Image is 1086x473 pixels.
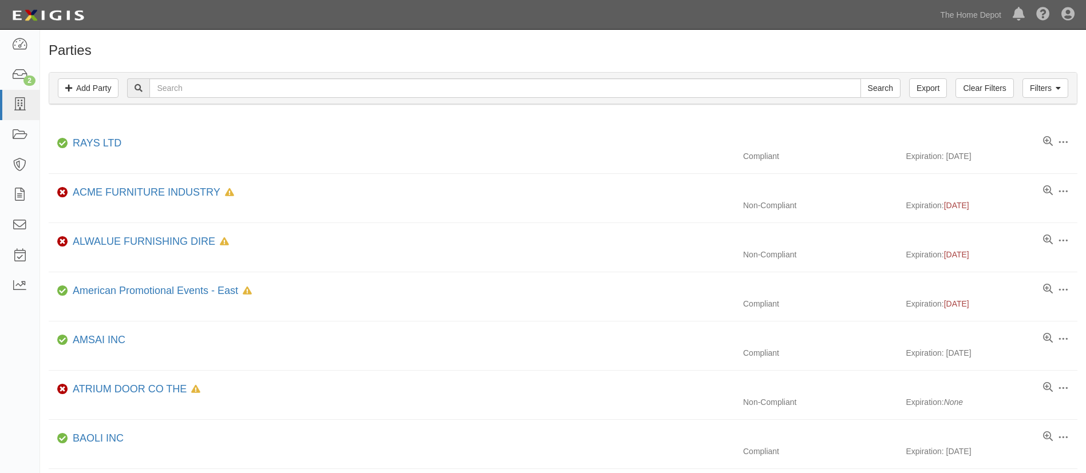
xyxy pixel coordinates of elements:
a: ALWALUE FURNISHING DIRE [73,236,215,247]
i: Compliant [57,336,68,344]
a: View results summary [1043,234,1053,246]
input: Search [860,78,901,98]
div: Compliant [734,150,906,162]
a: ACME FURNITURE INDUSTRY [73,186,220,198]
div: Non-Compliant [734,396,906,408]
div: Non-Compliant [734,249,906,260]
div: Compliant [734,298,906,309]
div: RAYS LTD [68,136,121,151]
div: 2 [23,75,35,86]
div: AMSAI INC [68,333,125,348]
div: Expiration: [906,298,1077,309]
h1: Parties [49,43,1077,58]
i: Compliant [57,435,68,443]
input: Search [149,78,860,98]
div: Expiration: [906,249,1077,260]
div: ACME FURNITURE INDUSTRY [68,185,234,200]
i: Compliant [57,140,68,148]
i: In Default since 09/01/2023 [191,385,200,393]
div: Expiration: [906,200,1077,211]
div: Expiration: [906,396,1077,408]
div: Compliant [734,347,906,359]
span: [DATE] [944,201,969,210]
i: In Default since 08/05/2024 [220,238,229,246]
a: View results summary [1043,185,1053,197]
i: None [944,398,963,407]
i: Compliant [57,287,68,295]
div: ALWALUE FURNISHING DIRE [68,234,229,249]
a: American Promotional Events - East [73,285,238,296]
div: ATRIUM DOOR CO THE [68,382,200,397]
div: BAOLI INC [68,431,124,446]
div: Expiration: [DATE] [906,446,1077,457]
a: View results summary [1043,136,1053,148]
div: Expiration: [DATE] [906,150,1077,162]
div: Non-Compliant [734,200,906,211]
a: Clear Filters [955,78,1013,98]
a: ATRIUM DOOR CO THE [73,383,187,395]
a: View results summary [1043,431,1053,443]
div: American Promotional Events - East [68,284,252,299]
a: Export [909,78,947,98]
img: logo-5460c22ac91f19d4615b14bd174203de0afe785f0fc80cf4dbbc73dc1793850b.png [9,5,88,26]
a: Add Party [58,78,119,98]
a: Filters [1022,78,1068,98]
a: View results summary [1043,284,1053,295]
a: BAOLI INC [73,432,124,444]
i: In Default since 11/22/2024 [243,287,252,295]
a: RAYS LTD [73,137,121,149]
a: The Home Depot [934,3,1007,26]
i: Non-Compliant [57,238,68,246]
span: [DATE] [944,250,969,259]
a: View results summary [1043,333,1053,344]
span: [DATE] [944,299,969,308]
i: Non-Compliant [57,385,68,393]
div: Expiration: [DATE] [906,347,1077,359]
i: In Default since 08/05/2025 [225,189,234,197]
i: Non-Compliant [57,189,68,197]
div: Compliant [734,446,906,457]
a: View results summary [1043,382,1053,393]
a: AMSAI INC [73,334,125,345]
i: Help Center - Complianz [1036,8,1050,22]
